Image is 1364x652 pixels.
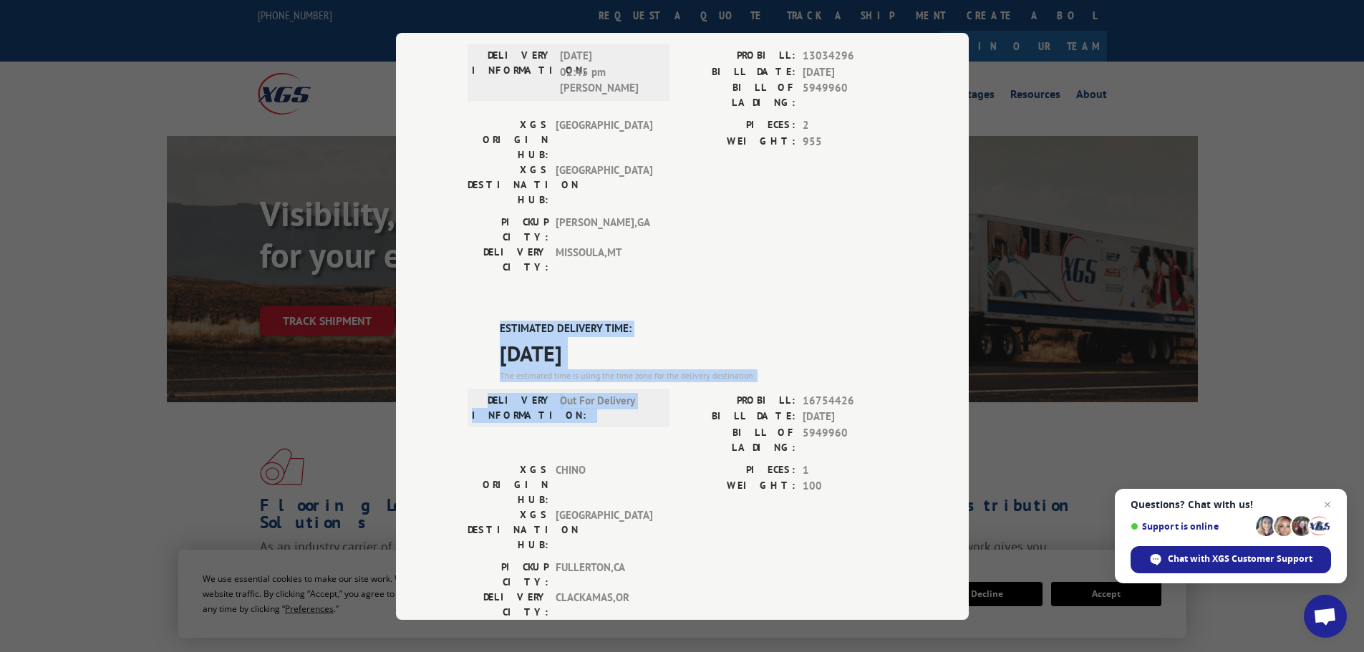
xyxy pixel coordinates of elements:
[1131,499,1331,510] span: Questions? Chat with us!
[468,245,548,275] label: DELIVERY CITY:
[682,424,795,454] label: BILL OF LADING:
[556,507,652,552] span: [GEOGRAPHIC_DATA]
[803,462,897,478] span: 1
[682,117,795,134] label: PIECES:
[682,133,795,150] label: WEIGHT:
[500,336,897,369] span: [DATE]
[468,559,548,589] label: PICKUP CITY:
[682,392,795,409] label: PROBILL:
[556,589,652,619] span: CLACKAMAS , OR
[500,5,897,37] span: DELIVERED
[803,409,897,425] span: [DATE]
[682,80,795,110] label: BILL OF LADING:
[472,48,553,97] label: DELIVERY INFORMATION:
[803,117,897,134] span: 2
[500,369,897,381] div: The estimated time is using the time zone for the delivery destination.
[556,245,652,275] span: MISSOULA , MT
[682,462,795,478] label: PIECES:
[682,478,795,495] label: WEIGHT:
[803,80,897,110] span: 5949960
[1131,546,1331,573] span: Chat with XGS Customer Support
[1304,595,1347,638] a: Open chat
[468,462,548,507] label: XGS ORIGIN HUB:
[556,117,652,162] span: [GEOGRAPHIC_DATA]
[468,507,548,552] label: XGS DESTINATION HUB:
[468,117,548,162] label: XGS ORIGIN HUB:
[560,48,657,97] span: [DATE] 02:45 pm [PERSON_NAME]
[556,462,652,507] span: CHINO
[803,48,897,64] span: 13034296
[1131,521,1251,532] span: Support is online
[682,64,795,80] label: BILL DATE:
[803,64,897,80] span: [DATE]
[556,215,652,245] span: [PERSON_NAME] , GA
[500,321,897,337] label: ESTIMATED DELIVERY TIME:
[556,559,652,589] span: FULLERTON , CA
[803,392,897,409] span: 16754426
[468,162,548,208] label: XGS DESTINATION HUB:
[803,424,897,454] span: 5949960
[803,478,897,495] span: 100
[682,409,795,425] label: BILL DATE:
[1168,553,1312,565] span: Chat with XGS Customer Support
[472,392,553,422] label: DELIVERY INFORMATION:
[468,589,548,619] label: DELIVERY CITY:
[468,215,548,245] label: PICKUP CITY:
[682,48,795,64] label: PROBILL:
[803,133,897,150] span: 955
[556,162,652,208] span: [GEOGRAPHIC_DATA]
[560,392,657,422] span: Out For Delivery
